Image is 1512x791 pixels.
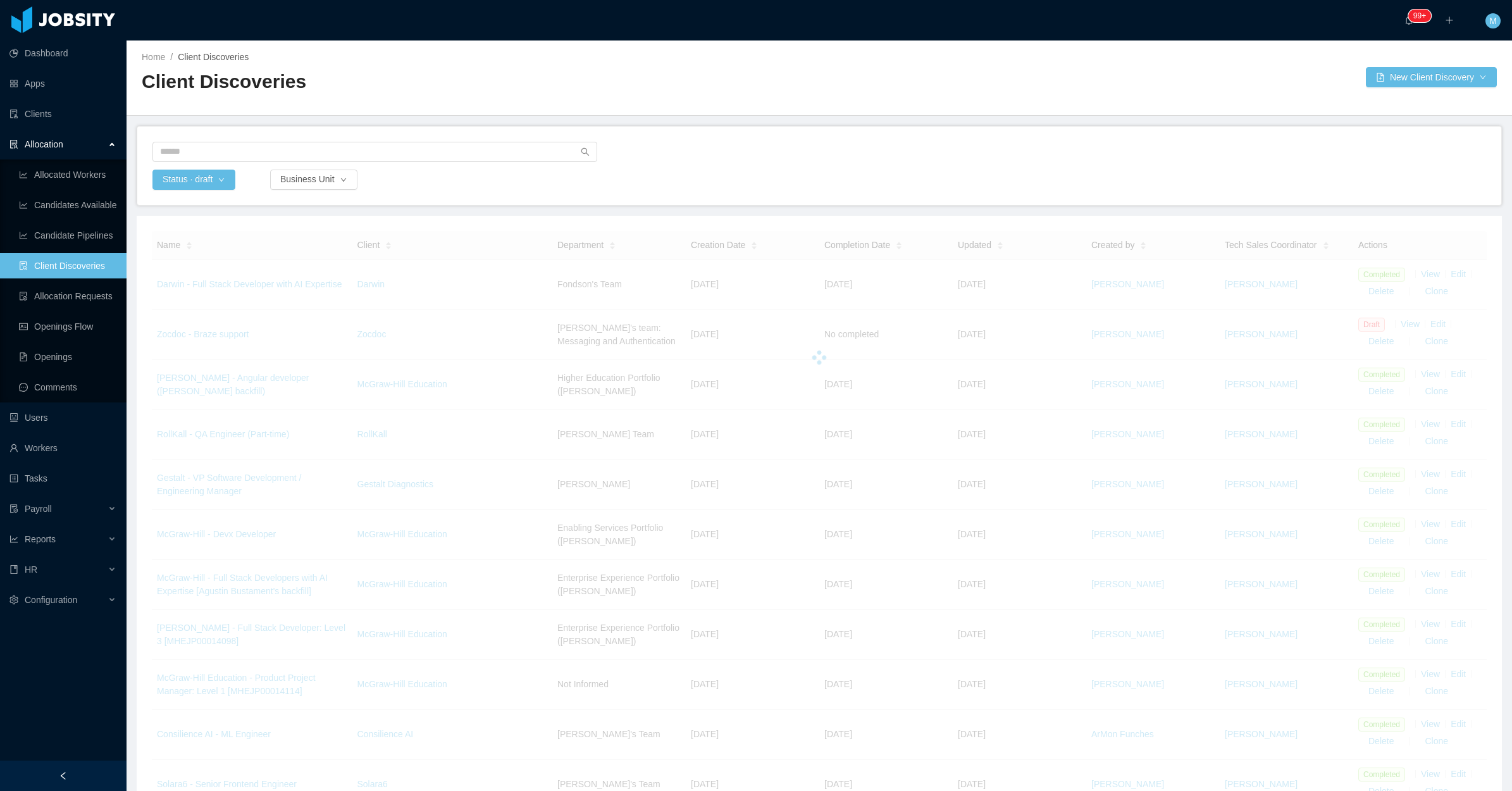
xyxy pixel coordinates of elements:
[170,52,173,62] span: /
[142,52,165,62] a: Home
[9,466,116,491] a: icon: profileTasks
[142,69,819,95] h2: Client Discoveries
[1445,16,1454,25] i: icon: plus
[25,595,77,605] span: Configuration
[9,40,116,66] a: icon: pie-chartDashboard
[25,534,56,544] span: Reports
[9,435,116,461] a: icon: userWorkers
[25,139,63,149] span: Allocation
[9,535,18,544] i: icon: line-chart
[9,71,116,96] a: icon: appstoreApps
[9,101,116,127] a: icon: auditClients
[19,223,116,248] a: icon: line-chartCandidate Pipelines
[9,565,18,574] i: icon: book
[178,52,249,62] span: Client Discoveries
[1366,67,1497,87] button: icon: file-addNew Client Discoverydown
[1404,16,1413,25] i: icon: bell
[19,162,116,187] a: icon: line-chartAllocated Workers
[581,147,590,156] i: icon: search
[19,192,116,218] a: icon: line-chartCandidates Available
[25,504,52,514] span: Payroll
[19,314,116,339] a: icon: idcardOpenings Flow
[9,595,18,604] i: icon: setting
[19,375,116,400] a: icon: messageComments
[9,504,18,513] i: icon: file-protect
[9,140,18,149] i: icon: solution
[270,170,357,190] button: Business Uniticon: down
[152,170,235,190] button: Status · drafticon: down
[1408,9,1431,22] sup: 2146
[19,253,116,278] a: icon: file-searchClient Discoveries
[19,283,116,309] a: icon: file-doneAllocation Requests
[19,344,116,370] a: icon: file-textOpenings
[25,564,37,575] span: HR
[1489,13,1497,28] span: M
[9,405,116,430] a: icon: robotUsers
